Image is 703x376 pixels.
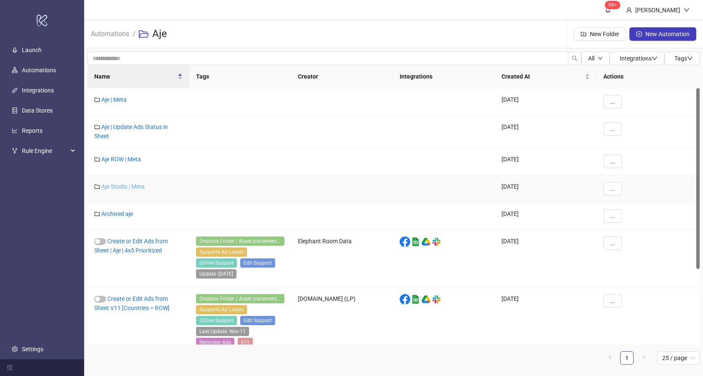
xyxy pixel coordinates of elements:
button: ... [603,237,622,250]
span: Name [94,72,176,81]
span: left [607,355,613,360]
span: Created At [501,72,583,81]
span: Rule Engine [22,142,68,159]
span: folder [94,97,100,103]
span: ... [610,158,615,165]
span: bell [605,7,611,13]
button: ... [603,155,622,168]
span: Dropbox Folder / Asset placement detection [196,237,284,246]
li: Previous Page [603,351,617,365]
span: down [687,55,693,61]
a: Automations [22,67,56,74]
span: New Automation [645,31,690,37]
span: plus-circle [636,31,642,37]
span: right [641,355,646,360]
span: Integrations [620,55,658,62]
span: Reminder Ads [196,338,234,347]
span: Update: 21-10-2024 [196,269,236,279]
span: GDrive Support [196,258,237,268]
a: Settings [22,346,43,352]
button: New Folder [574,27,626,41]
span: ... [610,240,615,247]
th: Name [88,65,189,88]
a: Create or Edit Ads from Sheet V11 [Countries = ROW] [94,295,170,311]
span: fork [12,148,18,154]
a: Aje Studio | Meta [101,183,145,190]
div: Page Size [657,351,700,365]
div: [DATE] [495,230,597,287]
a: Automations [89,29,131,38]
button: Alldown [581,52,610,65]
sup: 1683 [605,1,621,9]
span: down [598,56,603,61]
span: 25 / page [662,352,695,364]
a: Aje ROW | Meta [101,156,141,163]
th: Creator [291,65,393,88]
span: down [652,55,658,61]
span: Edit Support [240,258,275,268]
button: ... [603,122,622,136]
div: [DATE] [495,202,597,230]
div: [DATE] [495,116,597,148]
button: ... [603,294,622,308]
a: Launch [22,47,42,53]
span: search [572,55,578,61]
th: Actions [597,65,700,88]
a: Data Stores [22,107,53,114]
li: Next Page [637,351,650,365]
span: GDrive Support [196,316,237,325]
span: Supports Ad Labels [196,305,247,314]
h3: Aje [152,27,167,41]
span: Last Update: Nov-11 [196,327,249,336]
span: All [588,55,594,62]
div: [DATE] [495,88,597,116]
button: right [637,351,650,365]
span: folder-open [139,29,149,39]
a: Aje | Update Ads Status in Sheet [94,124,168,139]
span: ... [610,213,615,219]
span: Dropbox Folder / Asset placement detection [196,294,284,303]
div: [DATE] [495,287,597,356]
span: folder [94,211,100,217]
button: ... [603,95,622,108]
button: Integrationsdown [610,52,664,65]
span: down [684,7,690,13]
button: ... [603,209,622,223]
a: Create or Edit Ads from Sheet | Aje | 4x5 Prioritized [94,238,168,254]
th: Tags [189,65,291,88]
span: New Folder [590,31,619,37]
span: user [626,7,632,13]
button: left [603,351,617,365]
div: [PERSON_NAME] [632,5,684,15]
button: New Automation [629,27,696,41]
button: Tagsdown [664,52,700,65]
a: Archived aje [101,210,133,217]
th: Integrations [393,65,495,88]
div: Elephant Room Data [291,230,393,287]
a: Reports [22,127,42,134]
span: v11 [238,338,253,347]
span: ... [610,126,615,132]
a: 1 [621,352,633,364]
span: folder [94,156,100,162]
span: menu-fold [7,365,13,371]
span: Tags [674,55,693,62]
span: Edit Support [240,316,275,325]
span: Supports Ad Labels [196,247,247,257]
div: [DATE] [495,175,597,202]
div: [DOMAIN_NAME] (LP) [291,287,393,356]
a: Aje | Meta [101,96,127,103]
span: ... [610,297,615,304]
a: Integrations [22,87,54,94]
div: [DATE] [495,148,597,175]
span: folder [94,124,100,130]
span: ... [610,185,615,192]
span: folder [94,184,100,189]
span: folder-add [581,31,586,37]
th: Created At [495,65,597,88]
button: ... [603,182,622,195]
li: / [133,21,135,47]
span: ... [610,98,615,105]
